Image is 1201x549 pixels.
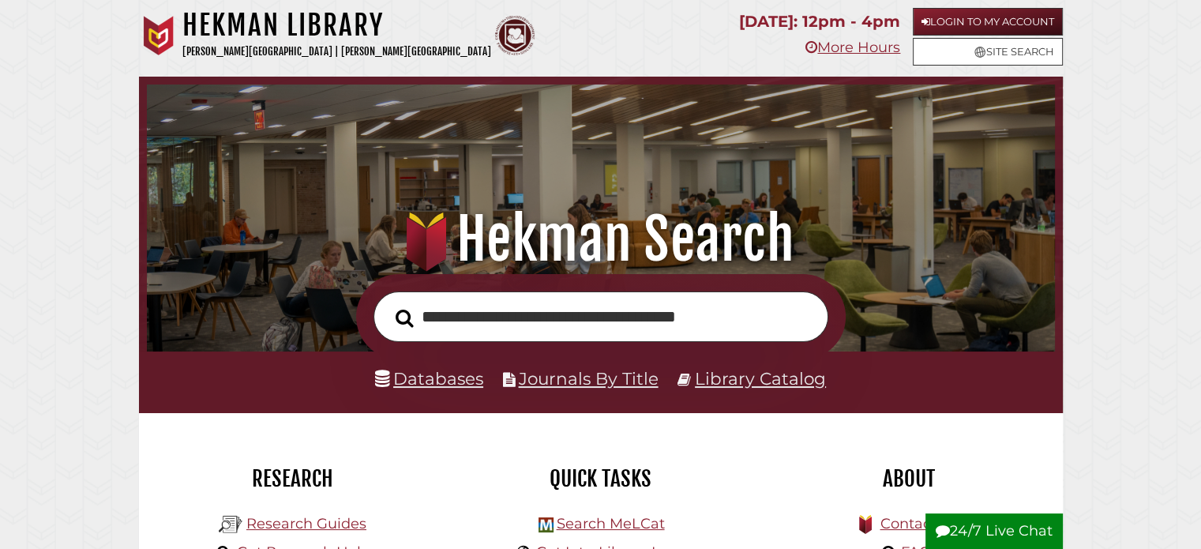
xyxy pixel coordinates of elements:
h2: About [767,465,1051,492]
img: Hekman Library Logo [219,513,242,536]
a: Search MeLCat [556,515,664,532]
img: Hekman Library Logo [539,517,554,532]
a: Databases [375,368,483,389]
p: [DATE]: 12pm - 4pm [739,8,900,36]
img: Calvin Theological Seminary [495,16,535,55]
h1: Hekman Library [182,8,491,43]
a: Research Guides [246,515,366,532]
a: Library Catalog [695,368,826,389]
h2: Research [151,465,435,492]
h1: Hekman Search [164,205,1036,274]
a: Login to My Account [913,8,1063,36]
a: Contact Us [880,515,958,532]
h2: Quick Tasks [459,465,743,492]
a: Site Search [913,38,1063,66]
button: Search [388,304,422,332]
p: [PERSON_NAME][GEOGRAPHIC_DATA] | [PERSON_NAME][GEOGRAPHIC_DATA] [182,43,491,61]
a: Journals By Title [519,368,659,389]
i: Search [396,308,414,327]
a: More Hours [805,39,900,56]
img: Calvin University [139,16,178,55]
